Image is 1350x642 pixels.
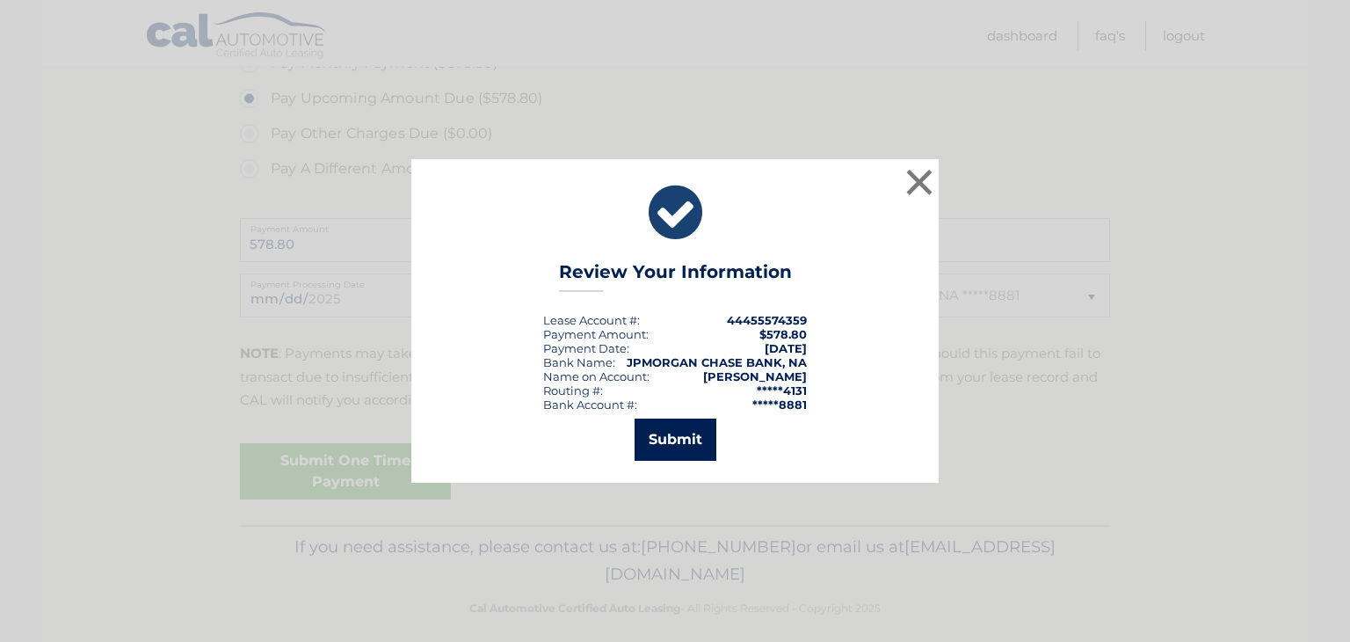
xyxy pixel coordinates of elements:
div: : [543,341,629,355]
div: Lease Account #: [543,313,640,327]
strong: [PERSON_NAME] [703,369,807,383]
button: Submit [635,419,716,461]
strong: 44455574359 [727,313,807,327]
div: Name on Account: [543,369,650,383]
span: [DATE] [765,341,807,355]
button: × [902,164,937,200]
div: Payment Amount: [543,327,649,341]
strong: JPMORGAN CHASE BANK, NA [627,355,807,369]
div: Bank Name: [543,355,615,369]
span: $578.80 [759,327,807,341]
span: Payment Date [543,341,627,355]
div: Bank Account #: [543,398,637,412]
div: Routing #: [543,383,603,398]
h3: Review Your Information [559,261,792,292]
